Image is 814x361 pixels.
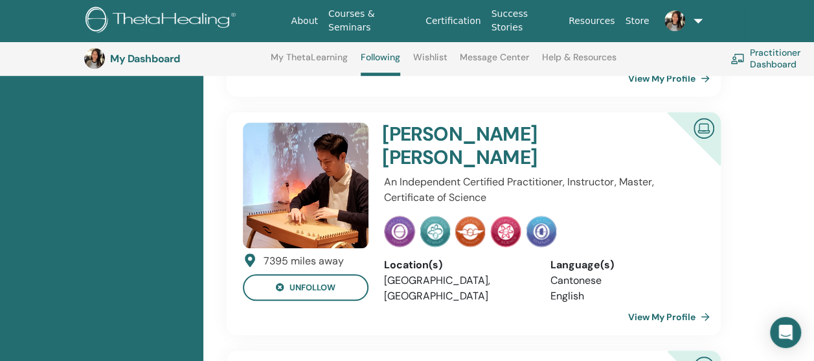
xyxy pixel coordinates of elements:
[243,274,368,301] button: unfollow
[361,52,400,76] a: Following
[628,65,715,91] a: View My Profile
[486,2,563,40] a: Success Stories
[384,174,697,205] p: An Independent Certified Practitioner, Instructor, Master, Certificate of Science
[550,288,697,304] li: English
[271,52,348,73] a: My ThetaLearning
[688,113,719,142] img: Certified Online Instructor
[542,52,616,73] a: Help & Resources
[384,257,530,273] div: Location(s)
[382,122,643,169] h4: [PERSON_NAME] [PERSON_NAME]
[628,304,715,330] a: View My Profile
[323,2,420,40] a: Courses & Seminars
[413,52,447,73] a: Wishlist
[646,112,721,187] div: Certified Online Instructor
[286,9,322,33] a: About
[84,48,105,69] img: default.jpg
[730,53,745,64] img: chalkboard-teacher.svg
[550,273,697,288] li: Cantonese
[243,122,368,248] img: default.jpg
[563,9,620,33] a: Resources
[770,317,801,348] div: Open Intercom Messenger
[384,273,530,304] li: [GEOGRAPHIC_DATA], [GEOGRAPHIC_DATA]
[664,10,685,31] img: default.jpg
[460,52,529,73] a: Message Center
[264,253,344,269] div: 7395 miles away
[550,257,697,273] div: Language(s)
[85,6,240,36] img: logo.png
[420,9,486,33] a: Certification
[110,52,240,65] h3: My Dashboard
[620,9,654,33] a: Store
